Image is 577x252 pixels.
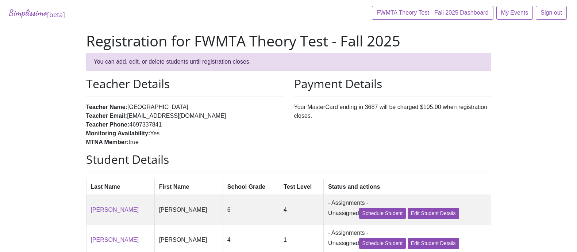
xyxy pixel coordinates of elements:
[279,195,324,225] td: 4
[86,129,283,138] li: Yes
[86,53,491,71] div: You can add, edit, or delete students until registration closes.
[91,237,139,243] a: [PERSON_NAME]
[86,113,127,119] strong: Teacher Email:
[154,195,223,225] td: [PERSON_NAME]
[223,195,279,225] td: 6
[372,6,493,20] a: FWMTA Theory Test - Fall 2025 Dashboard
[86,153,491,166] h2: Student Details
[289,77,497,153] div: Your MasterCard ending in 3687 will be charged $105.00 when registration closes.
[154,179,223,195] th: First Name
[324,179,491,195] th: Status and actions
[408,238,459,249] a: Edit Student Details
[86,103,283,112] li: [GEOGRAPHIC_DATA]
[496,6,533,20] a: My Events
[47,10,65,19] sub: [beta]
[86,179,154,195] th: Last Name
[86,112,283,120] li: [EMAIL_ADDRESS][DOMAIN_NAME]
[324,195,491,225] td: - Assignments - Unassigned
[408,208,459,219] a: Edit Student Details
[91,207,139,213] a: [PERSON_NAME]
[86,121,130,128] strong: Teacher Phone:
[86,138,283,147] li: true
[223,179,279,195] th: School Grade
[359,238,406,249] a: Schedule Student
[86,32,491,50] h1: Registration for FWMTA Theory Test - Fall 2025
[9,6,65,20] a: Simplissimo[beta]
[86,120,283,129] li: 4697337841
[294,77,491,91] h2: Payment Details
[86,77,283,91] h2: Teacher Details
[279,179,324,195] th: Test Level
[86,104,128,110] strong: Teacher Name:
[86,139,129,145] strong: MTNA Member:
[359,208,406,219] a: Schedule Student
[536,6,567,20] a: Sign out
[86,130,150,136] strong: Monitoring Availability:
